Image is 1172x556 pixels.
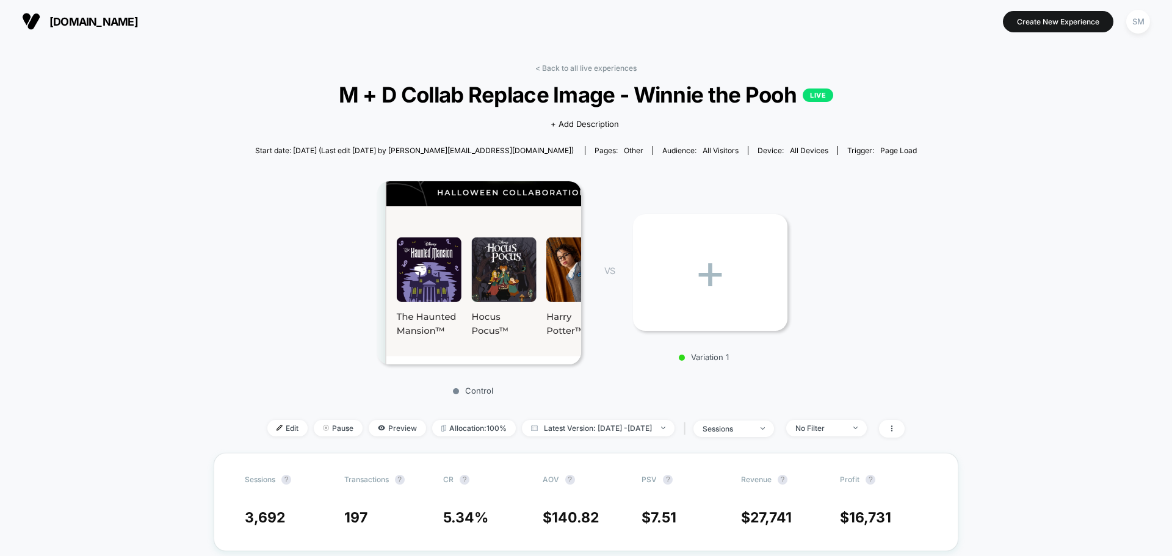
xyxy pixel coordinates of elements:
[281,475,291,485] button: ?
[651,509,676,526] span: 7.51
[443,509,488,526] span: 5.34 %
[1126,10,1150,34] div: SM
[323,425,329,431] img: end
[366,386,580,395] p: Control
[748,146,837,155] span: Device:
[22,12,40,31] img: Visually logo
[661,427,665,429] img: end
[443,475,454,484] span: CR
[551,118,619,131] span: + Add Description
[703,424,751,433] div: sessions
[267,420,308,436] span: Edit
[522,420,675,436] span: Latest Version: [DATE] - [DATE]
[344,509,367,526] span: 197
[627,352,781,362] p: Variation 1
[741,475,772,484] span: Revenue
[288,82,883,107] span: M + D Collab Replace Image - Winnie the Pooh
[750,509,792,526] span: 27,741
[681,420,693,438] span: |
[604,265,614,276] span: VS
[369,420,426,436] span: Preview
[840,475,859,484] span: Profit
[847,146,917,155] div: Trigger:
[441,425,446,431] img: rebalance
[662,146,739,155] div: Audience:
[460,475,469,485] button: ?
[543,509,599,526] span: $
[49,15,138,28] span: [DOMAIN_NAME]
[642,509,676,526] span: $
[624,146,643,155] span: other
[277,425,283,431] img: edit
[344,475,389,484] span: Transactions
[761,427,765,430] img: end
[803,88,833,102] p: LIVE
[790,146,828,155] span: all devices
[642,475,657,484] span: PSV
[703,146,739,155] span: All Visitors
[853,427,858,429] img: end
[535,63,637,73] a: < Back to all live experiences
[663,475,673,485] button: ?
[1123,9,1154,34] button: SM
[543,475,559,484] span: AOV
[741,509,792,526] span: $
[314,420,363,436] span: Pause
[18,12,142,31] button: [DOMAIN_NAME]
[565,475,575,485] button: ?
[245,475,275,484] span: Sessions
[840,509,891,526] span: $
[849,509,891,526] span: 16,731
[795,424,844,433] div: No Filter
[377,181,581,364] img: Control main
[395,475,405,485] button: ?
[255,146,574,155] span: Start date: [DATE] (Last edit [DATE] by [PERSON_NAME][EMAIL_ADDRESS][DOMAIN_NAME])
[1003,11,1113,32] button: Create New Experience
[866,475,875,485] button: ?
[531,425,538,431] img: calendar
[778,475,787,485] button: ?
[880,146,917,155] span: Page Load
[432,420,516,436] span: Allocation: 100%
[245,509,285,526] span: 3,692
[552,509,599,526] span: 140.82
[595,146,643,155] div: Pages:
[633,214,787,331] div: +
